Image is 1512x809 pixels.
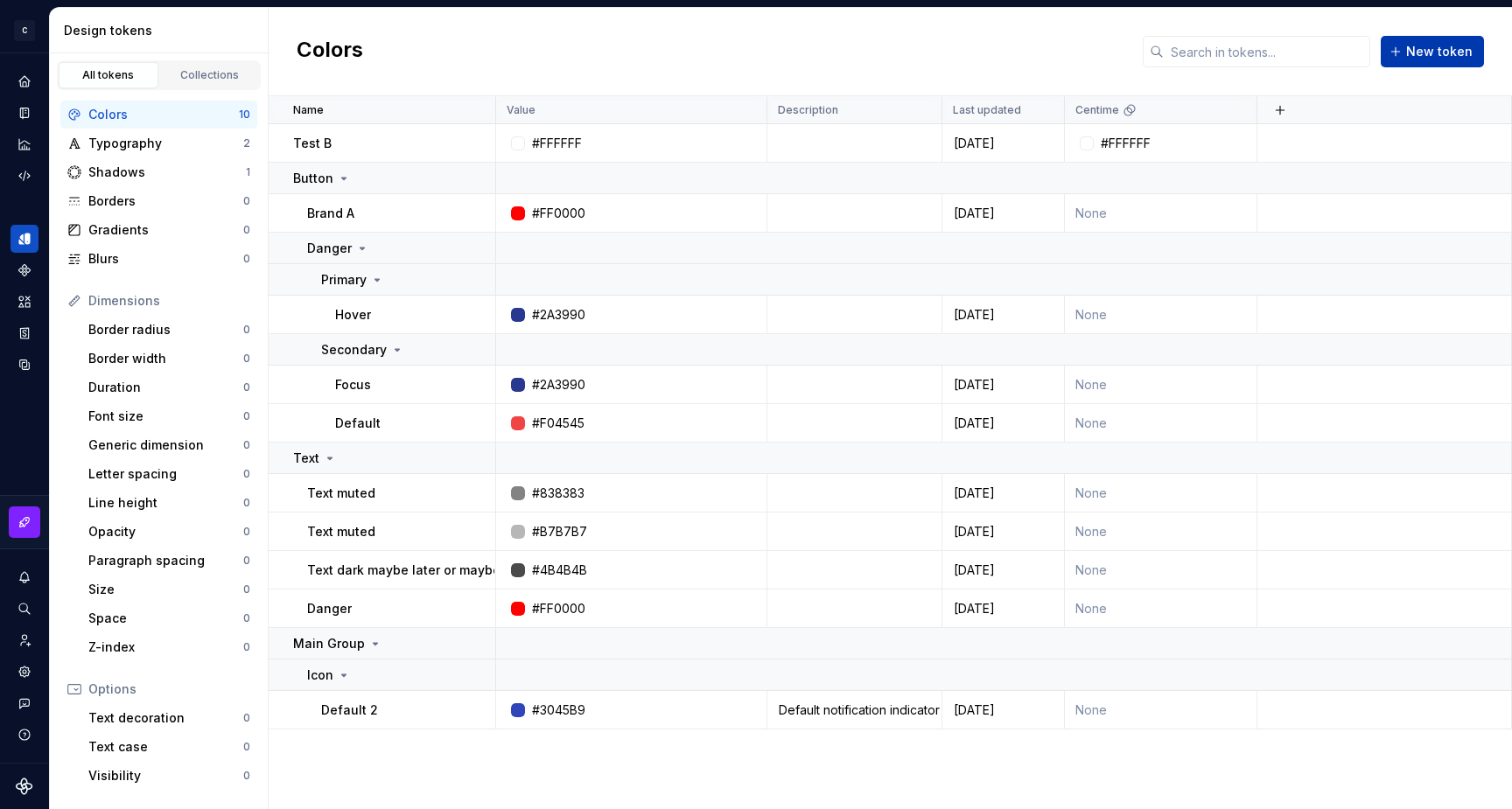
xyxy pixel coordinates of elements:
div: Z-index [88,638,243,656]
a: Font size0 [81,402,257,430]
div: 0 [243,611,250,625]
div: Borders [88,192,243,210]
div: Font size [88,408,243,425]
div: 0 [243,640,250,654]
div: Opacity [88,523,243,540]
div: Visibility [88,767,243,785]
div: #2A3990 [532,376,585,394]
div: 2 [243,136,250,150]
p: Secondary [321,341,387,359]
input: Search in tokens... [1164,36,1370,67]
p: Test B [293,135,332,152]
div: #4B4B4B [532,561,587,579]
td: None [1065,589,1257,628]
p: Main Group [293,635,365,652]
div: Text case [88,738,243,756]
div: [DATE] [943,485,1063,502]
td: None [1065,366,1257,404]
div: [DATE] [943,376,1063,394]
p: Button [293,170,333,187]
button: Search ⌘K [10,595,38,623]
div: 0 [243,323,250,337]
div: #FFFFFF [532,135,582,152]
div: Assets [10,288,38,316]
div: [DATE] [943,415,1063,432]
p: Hover [335,306,371,324]
p: Focus [335,376,371,394]
p: Value [507,103,535,117]
a: Size0 [81,575,257,603]
div: 0 [243,582,250,596]
a: Colors10 [60,101,257,129]
a: Typography2 [60,129,257,157]
div: Design tokens [64,22,261,39]
div: #F04545 [532,415,584,432]
div: Paragraph spacing [88,552,243,569]
div: 0 [243,467,250,481]
td: None [1065,474,1257,513]
div: [DATE] [943,306,1063,324]
p: Centime [1075,103,1119,117]
a: Generic dimension0 [81,431,257,459]
button: Notifications [10,563,38,591]
div: Space [88,610,243,627]
a: Blurs0 [60,245,257,273]
div: 0 [243,380,250,394]
h2: Colors [297,36,363,67]
div: [DATE] [943,205,1063,222]
button: New token [1381,36,1484,67]
svg: Supernova Logo [16,778,33,795]
div: 0 [243,252,250,266]
a: Space0 [81,604,257,632]
div: 0 [243,223,250,237]
a: Home [10,67,38,95]
td: None [1065,296,1257,334]
a: Settings [10,658,38,686]
div: 1 [246,165,250,179]
div: Border radius [88,321,243,338]
a: Opacity0 [81,518,257,546]
div: 0 [243,496,250,510]
div: #838383 [532,485,584,502]
a: Text decoration0 [81,704,257,732]
p: Text [293,450,319,467]
div: Gradients [88,221,243,239]
div: [DATE] [943,523,1063,540]
div: Default notification indicator color for Therapy. Used to convey unread information. Default noti... [768,701,941,719]
button: Contact support [10,689,38,717]
div: Shadows [88,164,246,181]
a: Borders0 [60,187,257,215]
a: Z-index0 [81,633,257,661]
div: Generic dimension [88,436,243,454]
a: Visibility0 [81,762,257,790]
div: Options [88,680,250,698]
p: Default [335,415,381,432]
div: Typography [88,135,243,152]
a: Data sources [10,351,38,379]
a: Storybook stories [10,319,38,347]
a: Analytics [10,130,38,158]
p: Default 2 [321,701,378,719]
div: [DATE] [943,701,1063,719]
td: None [1065,404,1257,443]
td: None [1065,194,1257,233]
a: Design tokens [10,225,38,253]
div: 10 [239,108,250,122]
div: Components [10,256,38,284]
div: 0 [243,194,250,208]
a: Border radius0 [81,316,257,344]
div: Colors [88,106,239,123]
p: Danger [307,600,352,617]
p: Danger [307,240,352,257]
p: Description [778,103,838,117]
div: #3045B9 [532,701,585,719]
p: Text muted [307,485,375,502]
span: New token [1406,43,1473,60]
p: Brand A [307,205,354,222]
